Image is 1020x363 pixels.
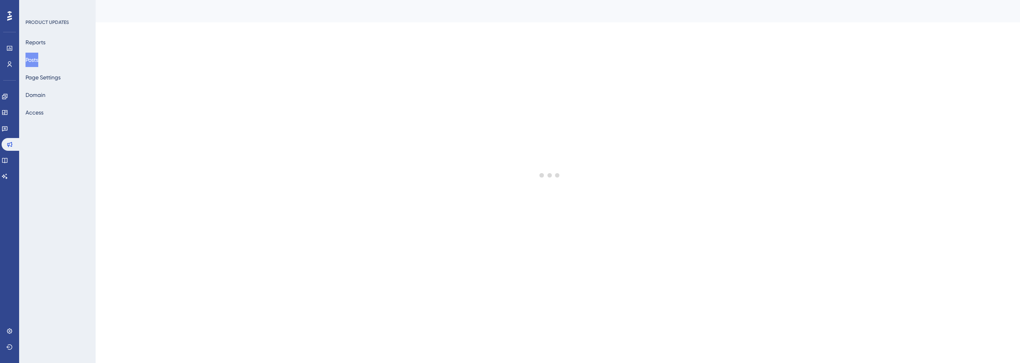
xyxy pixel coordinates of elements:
[25,88,45,102] button: Domain
[25,105,43,120] button: Access
[25,19,69,26] div: PRODUCT UPDATES
[25,53,38,67] button: Posts
[25,35,45,49] button: Reports
[25,70,61,85] button: Page Settings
